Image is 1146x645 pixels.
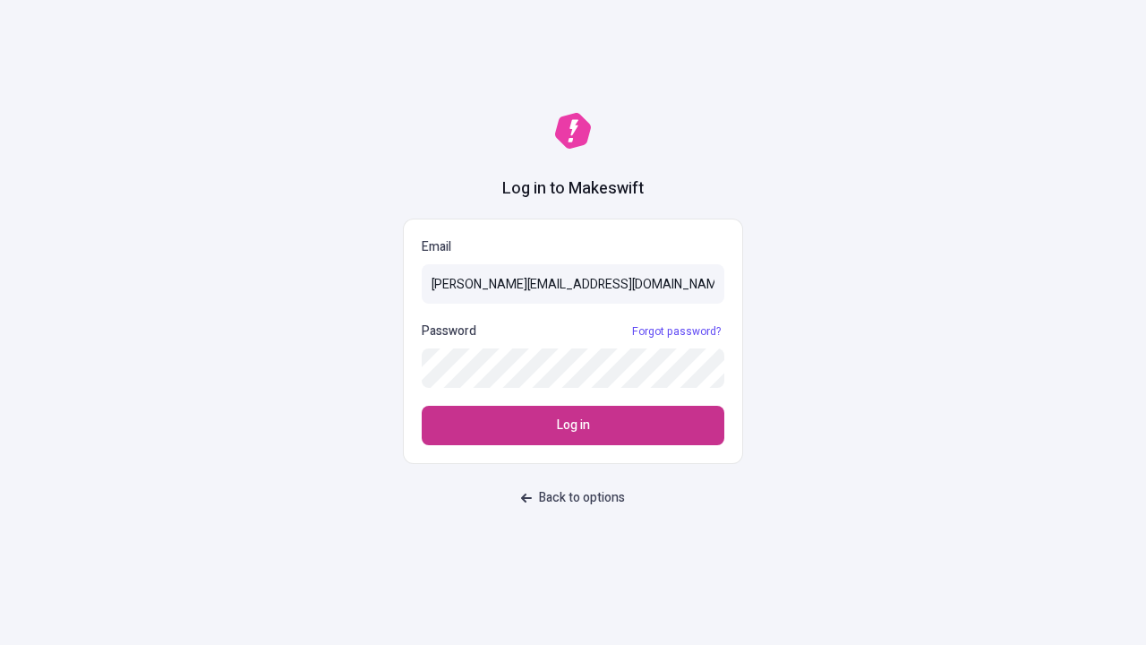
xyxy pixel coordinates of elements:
[629,324,724,339] a: Forgot password?
[422,237,724,257] p: Email
[422,322,476,341] p: Password
[510,482,636,514] button: Back to options
[557,416,590,435] span: Log in
[422,406,724,445] button: Log in
[539,488,625,508] span: Back to options
[422,264,724,304] input: Email
[502,177,644,201] h1: Log in to Makeswift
